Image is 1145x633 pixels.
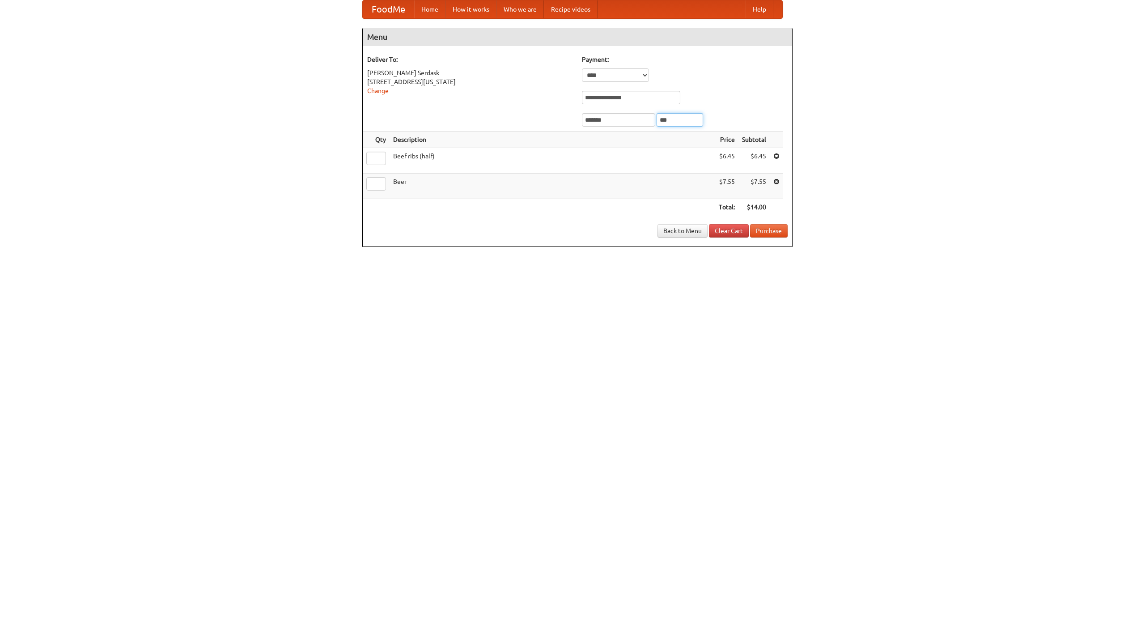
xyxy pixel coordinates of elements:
[363,132,390,148] th: Qty
[750,224,788,238] button: Purchase
[709,224,749,238] a: Clear Cart
[582,55,788,64] h5: Payment:
[445,0,496,18] a: How it works
[738,132,770,148] th: Subtotal
[746,0,773,18] a: Help
[715,199,738,216] th: Total:
[363,28,792,46] h4: Menu
[367,55,573,64] h5: Deliver To:
[544,0,598,18] a: Recipe videos
[367,68,573,77] div: [PERSON_NAME] Serdask
[657,224,708,238] a: Back to Menu
[367,87,389,94] a: Change
[363,0,414,18] a: FoodMe
[390,132,715,148] th: Description
[715,132,738,148] th: Price
[414,0,445,18] a: Home
[715,174,738,199] td: $7.55
[367,77,573,86] div: [STREET_ADDRESS][US_STATE]
[738,199,770,216] th: $14.00
[496,0,544,18] a: Who we are
[390,148,715,174] td: Beef ribs (half)
[738,148,770,174] td: $6.45
[715,148,738,174] td: $6.45
[738,174,770,199] td: $7.55
[390,174,715,199] td: Beer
